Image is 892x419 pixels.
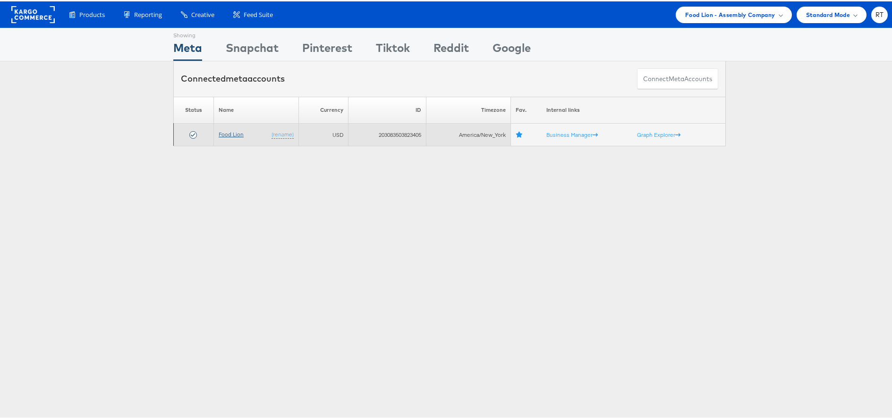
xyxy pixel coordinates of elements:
th: ID [348,95,426,122]
th: Name [213,95,298,122]
div: Pinterest [302,38,352,59]
div: Connected accounts [181,71,285,84]
span: Creative [191,9,214,18]
a: Business Manager [546,130,598,137]
a: (rename) [272,129,294,137]
div: Snapchat [226,38,279,59]
span: Standard Mode [806,8,850,18]
td: America/New_York [426,122,511,145]
div: Meta [173,38,202,59]
span: meta [669,73,684,82]
a: Graph Explorer [637,130,680,137]
span: Reporting [134,9,162,18]
td: 203083503823405 [348,122,426,145]
div: Reddit [433,38,469,59]
span: RT [875,10,884,17]
button: ConnectmetaAccounts [637,67,718,88]
div: Tiktok [376,38,410,59]
div: Showing [173,27,202,38]
span: meta [226,72,247,83]
th: Currency [299,95,348,122]
div: Google [493,38,531,59]
td: USD [299,122,348,145]
a: Food Lion [219,129,244,136]
th: Status [174,95,214,122]
span: Feed Suite [244,9,273,18]
th: Timezone [426,95,511,122]
span: Food Lion - Assembly Company [685,8,775,18]
span: Products [79,9,105,18]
